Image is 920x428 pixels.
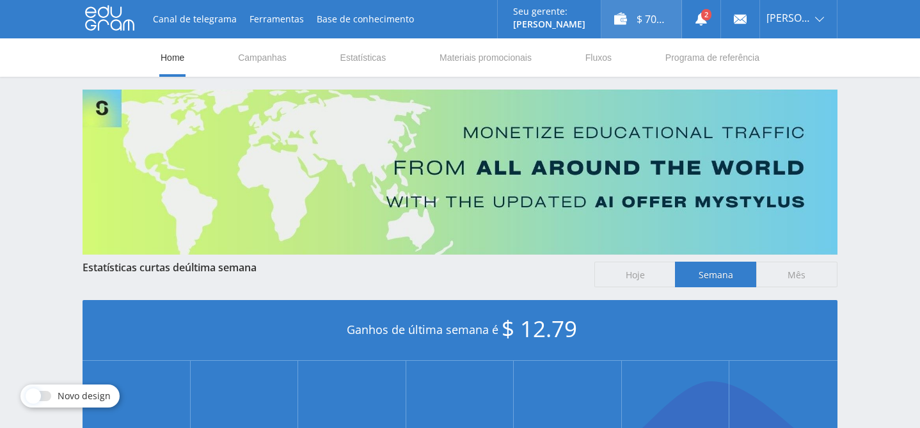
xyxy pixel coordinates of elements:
[756,262,837,287] span: Mês
[185,260,257,274] span: última semana
[502,313,577,344] span: $ 12.79
[83,90,837,255] img: Banner
[513,19,585,29] p: [PERSON_NAME]
[237,38,288,77] a: Campanhas
[438,38,533,77] a: Materiais promocionais
[664,38,761,77] a: Programa de referência
[83,300,837,361] div: Ganhos de última semana é
[159,38,186,77] a: Home
[339,38,388,77] a: Estatísticas
[675,262,756,287] span: Semana
[766,13,811,23] span: [PERSON_NAME].moretti86
[513,6,585,17] p: Seu gerente:
[58,391,111,401] span: Novo design
[83,262,582,273] div: Estatísticas curtas de
[584,38,613,77] a: Fluxos
[594,262,676,287] span: Hoje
